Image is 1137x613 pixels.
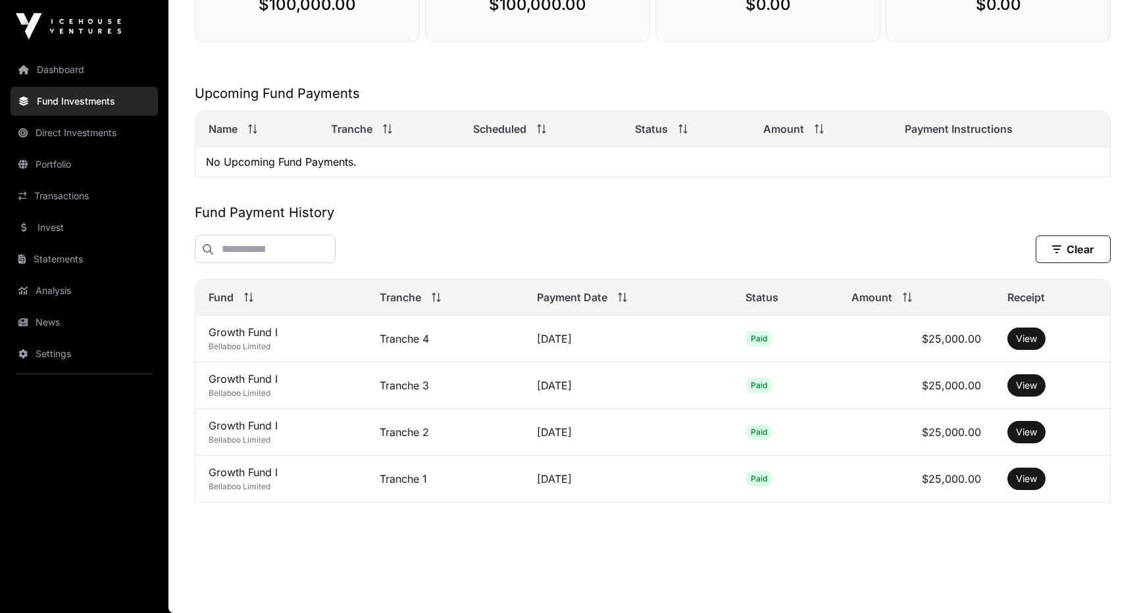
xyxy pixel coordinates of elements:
td: Tranche 4 [366,316,524,362]
button: Clear [1036,235,1111,263]
td: No Upcoming Fund Payments. [195,147,1110,177]
td: Growth Fund I [195,409,366,456]
td: Tranche 1 [366,456,524,503]
a: News [11,308,158,337]
span: Tranche [331,121,372,137]
a: Analysis [11,276,158,305]
button: View [1007,328,1046,350]
span: Bellaboo Limited [209,435,270,445]
a: View [1016,379,1037,392]
span: Paid [751,474,767,484]
a: View [1016,472,1037,485]
span: Paid [751,380,767,391]
a: Statements [11,245,158,274]
a: Portfolio [11,150,158,179]
td: Tranche 3 [366,362,524,409]
span: Bellaboo Limited [209,388,270,398]
span: Tranche [380,289,421,305]
span: Paid [751,333,767,344]
a: View [1016,426,1037,439]
span: Payment Instructions [905,121,1013,137]
td: Growth Fund I [195,456,366,503]
a: Fund Investments [11,87,158,116]
td: $25,000.00 [838,362,994,409]
span: Payment Date [537,289,607,305]
td: $25,000.00 [838,409,994,456]
td: Tranche 2 [366,409,524,456]
td: Growth Fund I [195,316,366,362]
span: Fund [209,289,234,305]
span: Receipt [1007,289,1045,305]
span: Bellaboo Limited [209,481,270,491]
h2: Upcoming Fund Payments [195,84,1111,103]
td: [DATE] [524,409,732,456]
td: [DATE] [524,456,732,503]
span: Scheduled [473,121,526,137]
h2: Fund Payment History [195,203,1111,222]
button: View [1007,374,1046,397]
td: Growth Fund I [195,362,366,409]
span: Amount [763,121,804,137]
span: Status [745,289,778,305]
iframe: Chat Widget [1071,550,1137,613]
a: View [1016,332,1037,345]
td: $25,000.00 [838,316,994,362]
td: [DATE] [524,362,732,409]
button: View [1007,468,1046,490]
span: Status [635,121,668,137]
span: Name [209,121,238,137]
td: $25,000.00 [838,456,994,503]
button: View [1007,421,1046,443]
span: Amount [851,289,892,305]
span: Paid [751,427,767,437]
a: Settings [11,339,158,368]
a: Direct Investments [11,118,158,147]
td: [DATE] [524,316,732,362]
span: Bellaboo Limited [209,341,270,351]
img: Icehouse Ventures Logo [16,13,121,39]
a: Dashboard [11,55,158,84]
a: Transactions [11,182,158,210]
a: Invest [11,213,158,242]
